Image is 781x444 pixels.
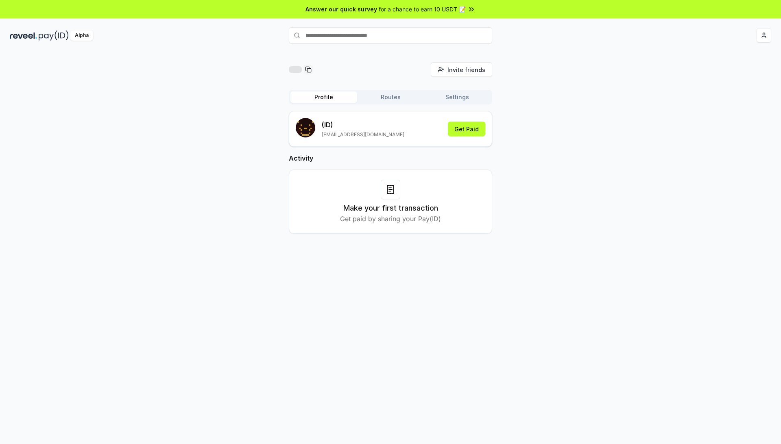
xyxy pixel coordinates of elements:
[39,30,69,41] img: pay_id
[431,62,492,77] button: Invite friends
[448,122,485,136] button: Get Paid
[447,65,485,74] span: Invite friends
[289,153,492,163] h2: Activity
[343,202,438,214] h3: Make your first transaction
[379,5,466,13] span: for a chance to earn 10 USDT 📝
[424,91,491,103] button: Settings
[322,120,404,130] p: (ID)
[340,214,441,224] p: Get paid by sharing your Pay(ID)
[290,91,357,103] button: Profile
[357,91,424,103] button: Routes
[10,30,37,41] img: reveel_dark
[70,30,93,41] div: Alpha
[322,131,404,138] p: [EMAIL_ADDRESS][DOMAIN_NAME]
[305,5,377,13] span: Answer our quick survey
